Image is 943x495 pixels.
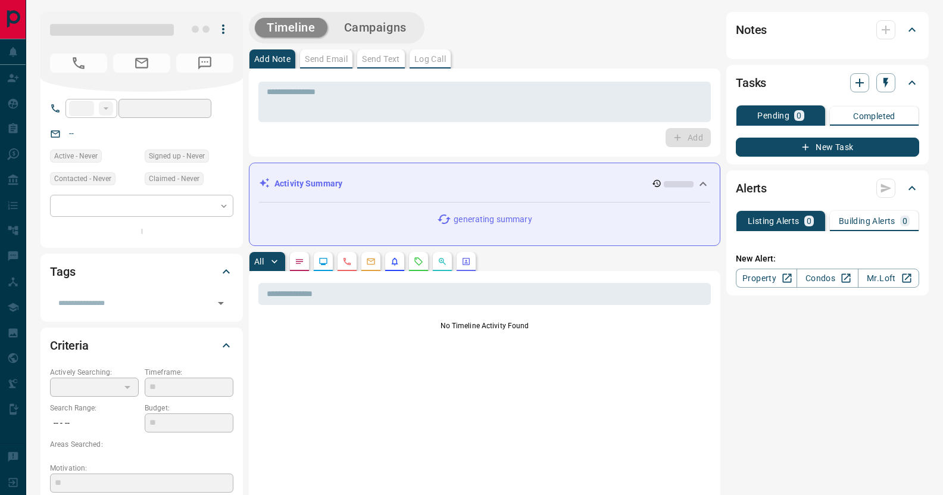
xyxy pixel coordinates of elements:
h2: Alerts [736,179,767,198]
svg: Requests [414,257,423,266]
button: Campaigns [332,18,419,38]
p: Pending [757,111,789,120]
p: Listing Alerts [748,217,800,225]
span: Claimed - Never [149,173,199,185]
a: -- [69,129,74,138]
p: New Alert: [736,253,919,265]
p: Search Range: [50,403,139,413]
div: Tasks [736,69,919,97]
div: Activity Summary [259,173,710,195]
svg: Listing Alerts [390,257,399,266]
button: Open [213,295,229,312]
p: generating summary [454,213,532,226]
svg: Notes [295,257,304,266]
p: Completed [853,112,895,120]
span: No Email [113,54,170,73]
div: Notes [736,15,919,44]
p: Areas Searched: [50,439,233,450]
div: Tags [50,257,233,286]
svg: Calls [342,257,352,266]
p: Add Note [254,55,291,63]
div: Alerts [736,174,919,203]
a: Mr.Loft [858,269,919,288]
svg: Opportunities [438,257,447,266]
div: Criteria [50,331,233,360]
h2: Tasks [736,73,766,92]
p: No Timeline Activity Found [258,320,711,331]
h2: Notes [736,20,767,39]
p: Budget: [145,403,233,413]
p: 0 [903,217,907,225]
button: New Task [736,138,919,157]
span: No Number [50,54,107,73]
svg: Agent Actions [461,257,471,266]
p: 0 [807,217,811,225]
svg: Lead Browsing Activity [319,257,328,266]
p: Actively Searching: [50,367,139,378]
button: Timeline [255,18,327,38]
a: Condos [797,269,858,288]
p: -- - -- [50,413,139,433]
a: Property [736,269,797,288]
p: 0 [797,111,801,120]
p: Timeframe: [145,367,233,378]
span: Signed up - Never [149,150,205,162]
h2: Tags [50,262,75,281]
svg: Emails [366,257,376,266]
h2: Criteria [50,336,89,355]
p: All [254,257,264,266]
p: Building Alerts [839,217,895,225]
p: Activity Summary [274,178,342,190]
span: Contacted - Never [54,173,111,185]
span: No Number [176,54,233,73]
p: Motivation: [50,463,233,474]
span: Active - Never [54,150,98,162]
